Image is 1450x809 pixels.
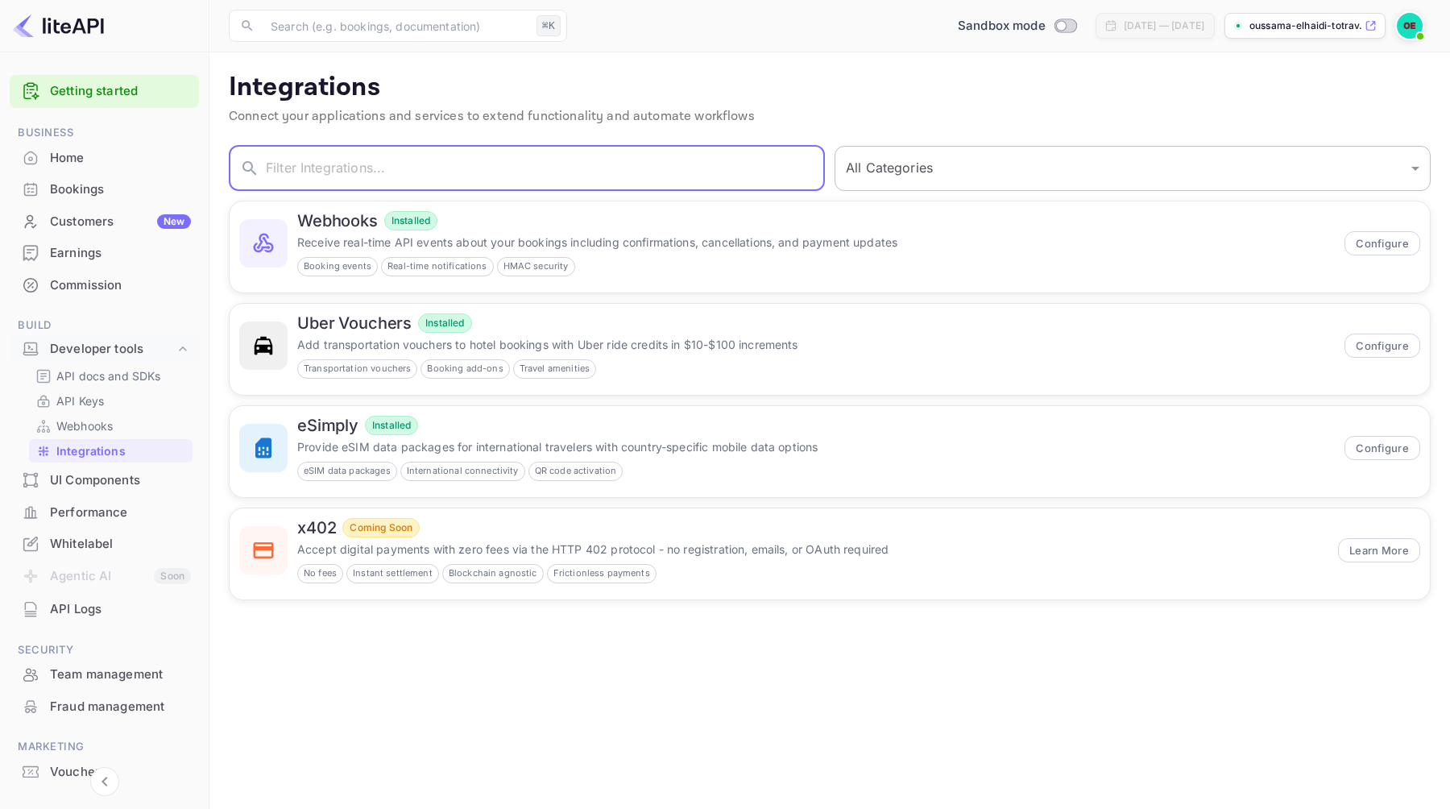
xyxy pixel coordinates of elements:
span: HMAC security [498,259,574,273]
div: Bookings [50,180,191,199]
button: Configure [1344,436,1420,460]
div: Team management [50,666,191,684]
div: API docs and SDKs [29,364,193,388]
p: Webhooks [56,417,113,434]
span: Frictionless payments [548,566,656,580]
div: Earnings [50,244,191,263]
div: API Logs [10,594,199,625]
a: Webhooks [35,417,186,434]
button: Configure [1344,334,1420,358]
span: Business [10,124,199,142]
p: API Keys [56,392,104,409]
span: Sandbox mode [958,17,1046,35]
span: QR code activation [529,464,623,478]
div: Webhooks [29,414,193,438]
a: Team management [10,659,199,689]
span: Instant settlement [347,566,438,580]
span: eSIM data packages [298,464,396,478]
button: Configure [1344,231,1420,255]
div: Home [10,143,199,174]
div: Earnings [10,238,199,269]
input: Search (e.g. bookings, documentation) [261,10,530,42]
div: Performance [10,497,199,529]
p: Connect your applications and services to extend functionality and automate workflows [229,107,1431,127]
div: Customers [50,213,191,231]
h6: x402 [297,518,336,537]
button: Collapse navigation [90,767,119,796]
span: International connectivity [401,464,524,478]
span: Booking events [298,259,377,273]
span: Blockchain agnostic [443,566,543,580]
div: [DATE] — [DATE] [1124,19,1204,33]
div: Getting started [10,75,199,108]
a: Earnings [10,238,199,268]
a: Commission [10,270,199,300]
div: Fraud management [50,698,191,716]
span: Transportation vouchers [298,362,416,375]
a: UI Components [10,465,199,495]
div: UI Components [50,471,191,490]
div: Fraud management [10,691,199,723]
span: Installed [366,418,417,433]
a: CustomersNew [10,206,199,236]
div: Whitelabel [50,535,191,554]
button: Learn More [1338,538,1420,562]
div: ⌘K [536,15,561,36]
div: Vouchers [10,757,199,788]
span: Coming Soon [343,521,419,535]
span: Travel amenities [514,362,595,375]
img: LiteAPI logo [13,13,104,39]
p: Integrations [56,442,126,459]
a: API docs and SDKs [35,367,186,384]
div: CustomersNew [10,206,199,238]
p: oussama-elhaidi-totrav... [1249,19,1361,33]
img: oussama elhaidi [1397,13,1423,39]
div: Whitelabel [10,529,199,560]
div: Performance [50,504,191,522]
div: Bookings [10,174,199,205]
p: Accept digital payments with zero fees via the HTTP 402 protocol - no registration, emails, or OA... [297,541,1328,558]
span: Real-time notifications [382,259,492,273]
div: UI Components [10,465,199,496]
div: API Logs [50,600,191,619]
div: Team management [10,659,199,691]
h6: Webhooks [297,211,378,230]
span: Installed [385,214,437,228]
a: Vouchers [10,757,199,786]
div: API Keys [29,389,193,413]
span: Security [10,641,199,659]
a: Home [10,143,199,172]
a: Getting started [50,82,191,101]
div: Developer tools [10,335,199,363]
a: Integrations [35,442,186,459]
span: No fees [298,566,342,580]
div: Commission [10,270,199,301]
p: Integrations [229,72,1431,104]
h6: eSimply [297,416,358,435]
input: Filter Integrations... [266,146,825,191]
span: Installed [419,316,470,330]
h6: Uber Vouchers [297,313,412,333]
p: Add transportation vouchers to hotel bookings with Uber ride credits in $10-$100 increments [297,336,1335,353]
span: Marketing [10,738,199,756]
span: Build [10,317,199,334]
a: Fraud management [10,691,199,721]
a: Whitelabel [10,529,199,558]
p: API docs and SDKs [56,367,161,384]
div: Vouchers [50,763,191,782]
div: Integrations [29,439,193,463]
div: Commission [50,276,191,295]
div: Developer tools [50,340,175,359]
p: Provide eSIM data packages for international travelers with country-specific mobile data options [297,438,1335,455]
a: API Logs [10,594,199,624]
a: Bookings [10,174,199,204]
a: Performance [10,497,199,527]
div: Home [50,149,191,168]
div: Switch to Production mode [951,17,1083,35]
p: Receive real-time API events about your bookings including confirmations, cancellations, and paym... [297,234,1335,251]
div: New [157,214,191,229]
a: API Keys [35,392,186,409]
span: Booking add-ons [421,362,508,375]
